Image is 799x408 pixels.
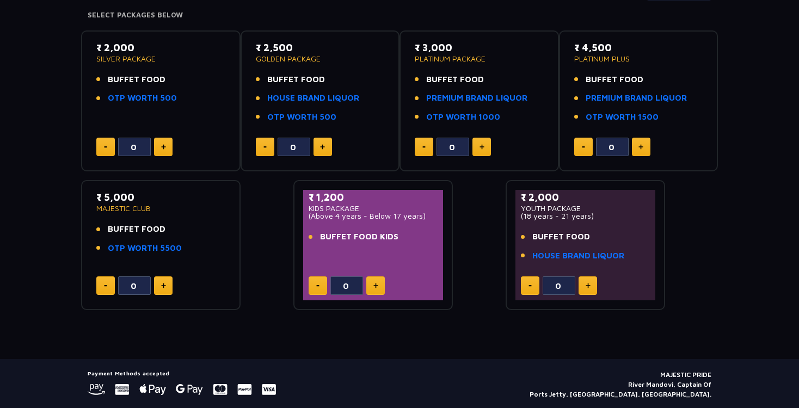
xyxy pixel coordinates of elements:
img: minus [316,285,319,287]
a: OTP WORTH 5500 [108,242,182,255]
img: plus [586,283,591,288]
img: plus [373,283,378,288]
a: PREMIUM BRAND LIQUOR [586,92,687,104]
p: MAJESTIC CLUB [96,205,225,212]
img: minus [104,146,107,148]
p: (18 years - 21 years) [521,212,650,220]
a: OTP WORTH 500 [108,92,177,104]
img: plus [161,144,166,150]
p: KIDS PACKAGE [309,205,438,212]
span: BUFFET FOOD [108,223,165,236]
h4: Select Packages Below [88,11,711,20]
span: BUFFET FOOD [426,73,484,86]
img: minus [582,146,585,148]
a: OTP WORTH 1000 [426,111,500,123]
span: BUFFET FOOD [532,231,590,243]
img: minus [528,285,532,287]
p: ₹ 3,000 [415,40,544,55]
p: ₹ 2,000 [96,40,225,55]
img: plus [638,144,643,150]
a: HOUSE BRAND LIQUOR [532,250,624,262]
img: minus [263,146,267,148]
p: ₹ 2,500 [256,40,385,55]
h5: Payment Methods accepted [88,370,276,376]
p: MAJESTIC PRIDE River Mandovi, Captain Of Ports Jetty, [GEOGRAPHIC_DATA], [GEOGRAPHIC_DATA]. [530,370,711,399]
a: HOUSE BRAND LIQUOR [267,92,359,104]
a: OTP WORTH 500 [267,111,336,123]
a: PREMIUM BRAND LIQUOR [426,92,527,104]
img: plus [320,144,325,150]
p: ₹ 4,500 [574,40,703,55]
p: GOLDEN PACKAGE [256,55,385,63]
p: PLATINUM PLUS [574,55,703,63]
p: ₹ 2,000 [521,190,650,205]
img: minus [104,285,107,287]
p: SILVER PACKAGE [96,55,225,63]
span: BUFFET FOOD KIDS [320,231,398,243]
a: OTP WORTH 1500 [586,111,659,123]
p: PLATINUM PACKAGE [415,55,544,63]
img: minus [422,146,426,148]
span: BUFFET FOOD [108,73,165,86]
p: (Above 4 years - Below 17 years) [309,212,438,220]
p: ₹ 1,200 [309,190,438,205]
img: plus [161,283,166,288]
img: plus [480,144,484,150]
p: ₹ 5,000 [96,190,225,205]
p: YOUTH PACKAGE [521,205,650,212]
span: BUFFET FOOD [267,73,325,86]
span: BUFFET FOOD [586,73,643,86]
